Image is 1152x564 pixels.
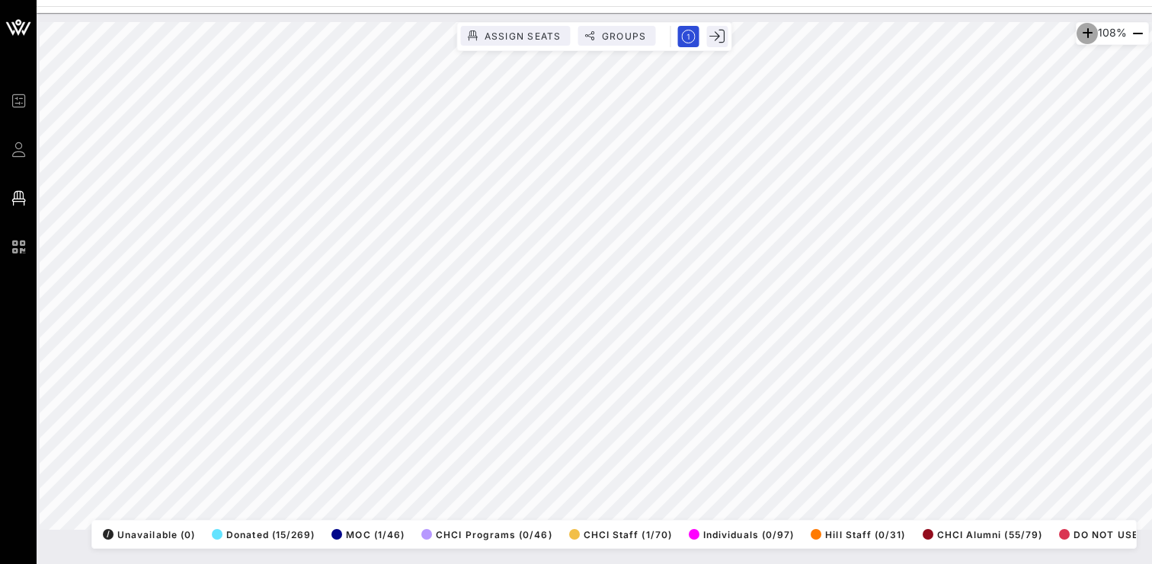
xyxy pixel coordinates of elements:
[103,529,195,540] span: Unavailable (0)
[578,26,656,46] button: Groups
[923,529,1042,540] span: CHCI Alumni (55/79)
[212,529,315,540] span: Donated (15/269)
[484,30,562,42] span: Assign Seats
[569,529,672,540] span: CHCI Staff (1/70)
[1076,22,1149,45] div: 108%
[98,524,195,545] button: /Unavailable (0)
[103,529,114,540] div: /
[207,524,315,545] button: Donated (15/269)
[461,26,571,46] button: Assign Seats
[421,529,552,540] span: CHCI Programs (0/46)
[331,529,405,540] span: MOC (1/46)
[327,524,405,545] button: MOC (1/46)
[918,524,1042,545] button: CHCI Alumni (55/79)
[565,524,672,545] button: CHCI Staff (1/70)
[806,524,905,545] button: Hill Staff (0/31)
[417,524,552,545] button: CHCI Programs (0/46)
[811,529,905,540] span: Hill Staff (0/31)
[689,529,794,540] span: Individuals (0/97)
[684,524,794,545] button: Individuals (0/97)
[601,30,647,42] span: Groups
